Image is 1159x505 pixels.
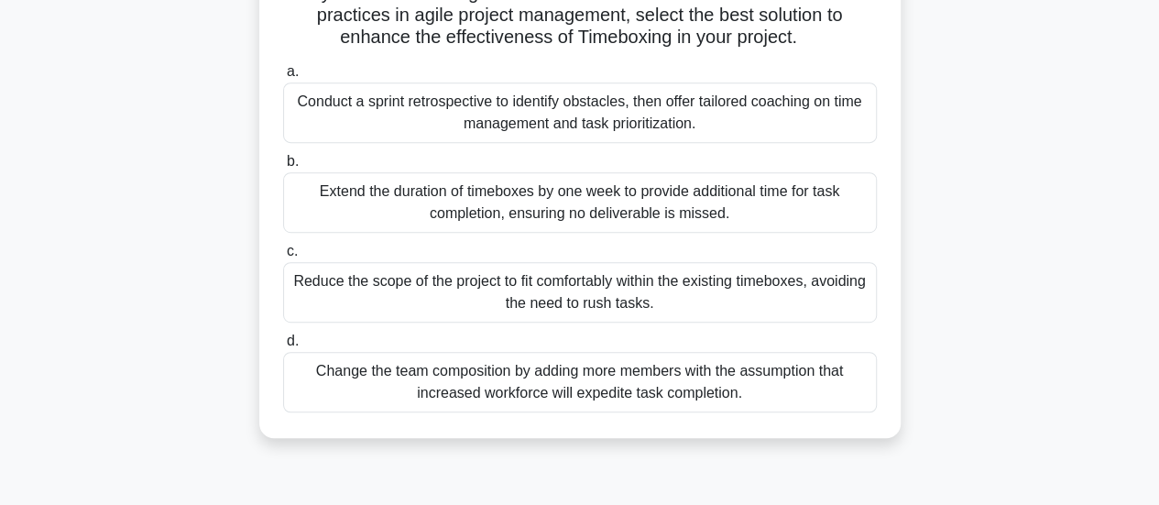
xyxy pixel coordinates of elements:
[283,82,877,143] div: Conduct a sprint retrospective to identify obstacles, then offer tailored coaching on time manage...
[287,153,299,169] span: b.
[283,262,877,323] div: Reduce the scope of the project to fit comfortably within the existing timeboxes, avoiding the ne...
[287,333,299,348] span: d.
[283,172,877,233] div: Extend the duration of timeboxes by one week to provide additional time for task completion, ensu...
[283,352,877,412] div: Change the team composition by adding more members with the assumption that increased workforce w...
[287,243,298,258] span: c.
[287,63,299,79] span: a.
